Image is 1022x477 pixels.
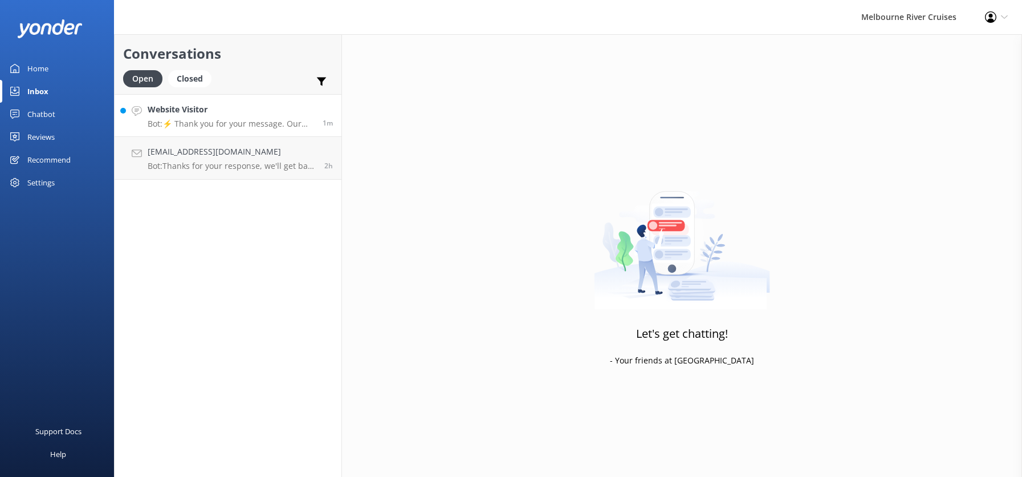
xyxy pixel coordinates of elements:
span: Sep 25 2025 03:55pm (UTC +10:00) Australia/Sydney [323,118,333,128]
div: Reviews [27,126,55,148]
a: [EMAIL_ADDRESS][DOMAIN_NAME]Bot:Thanks for your response, we'll get back to you as soon as we can... [115,137,341,180]
div: Inbox [27,80,48,103]
div: Support Docs [35,420,82,443]
div: Recommend [27,148,71,171]
a: Website VisitorBot:⚡ Thank you for your message. Our office hours are Mon - Fri 9.30am - 5pm. We'... [115,94,341,137]
div: Closed [168,70,211,87]
a: Closed [168,72,217,84]
p: - Your friends at [GEOGRAPHIC_DATA] [610,354,754,367]
img: artwork of a man stealing a conversation from at giant smartphone [594,167,770,310]
h3: Let's get chatting! [636,325,728,343]
p: Bot: ⚡ Thank you for your message. Our office hours are Mon - Fri 9.30am - 5pm. We'll get back to... [148,119,314,129]
h4: Website Visitor [148,103,314,116]
h2: Conversations [123,43,333,64]
img: yonder-white-logo.png [17,19,83,38]
div: Open [123,70,162,87]
div: Settings [27,171,55,194]
div: Help [50,443,66,466]
div: Home [27,57,48,80]
span: Sep 25 2025 01:37pm (UTC +10:00) Australia/Sydney [324,161,333,171]
p: Bot: Thanks for your response, we'll get back to you as soon as we can during opening hours. [148,161,316,171]
a: Open [123,72,168,84]
div: Chatbot [27,103,55,126]
h4: [EMAIL_ADDRESS][DOMAIN_NAME] [148,145,316,158]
